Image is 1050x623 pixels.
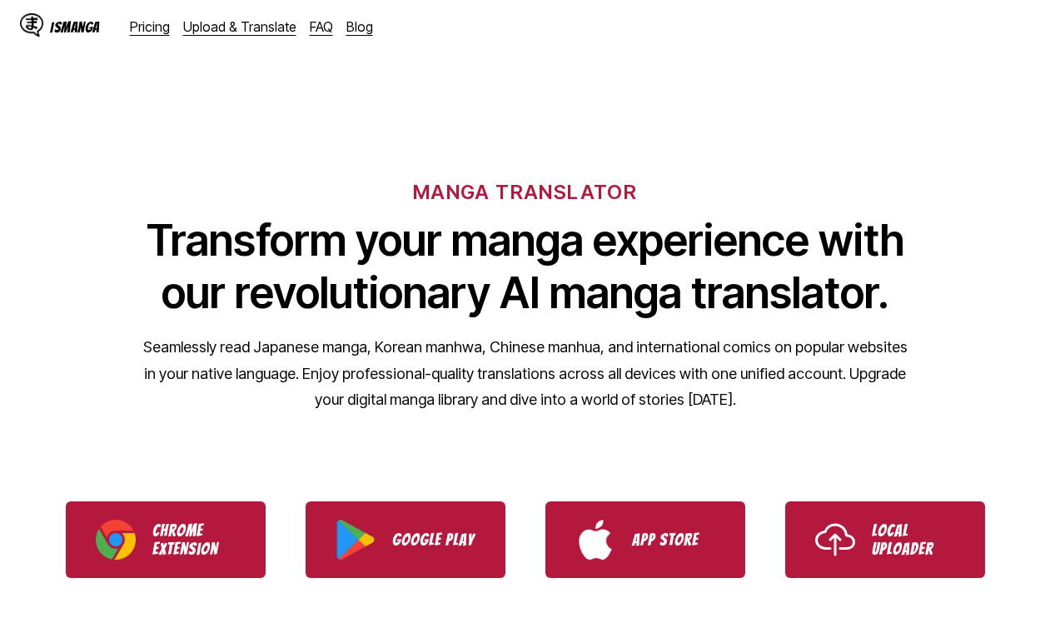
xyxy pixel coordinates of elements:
p: Chrome Extension [152,521,236,558]
a: Upload & Translate [183,18,296,35]
a: Blog [346,18,373,35]
a: IsManga LogoIsManga [20,13,130,40]
p: Local Uploader [872,521,955,558]
a: Download IsManga from App Store [545,501,745,578]
h1: Transform your manga experience with our revolutionary AI manga translator. [142,214,908,319]
a: FAQ [310,18,333,35]
p: Google Play [392,531,475,549]
img: IsManga Logo [20,13,43,37]
img: Google Play logo [336,520,376,560]
h6: MANGA TRANSLATOR [413,180,637,204]
img: Upload icon [815,520,855,560]
a: Download IsManga from Google Play [306,501,505,578]
a: Use IsManga Local Uploader [785,501,985,578]
div: IsManga [50,19,100,35]
p: Seamlessly read Japanese manga, Korean manhwa, Chinese manhua, and international comics on popula... [142,334,908,413]
a: Pricing [130,18,170,35]
img: Chrome logo [96,520,136,560]
a: Download IsManga Chrome Extension [66,501,266,578]
img: App Store logo [575,520,615,560]
p: App Store [632,531,715,549]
